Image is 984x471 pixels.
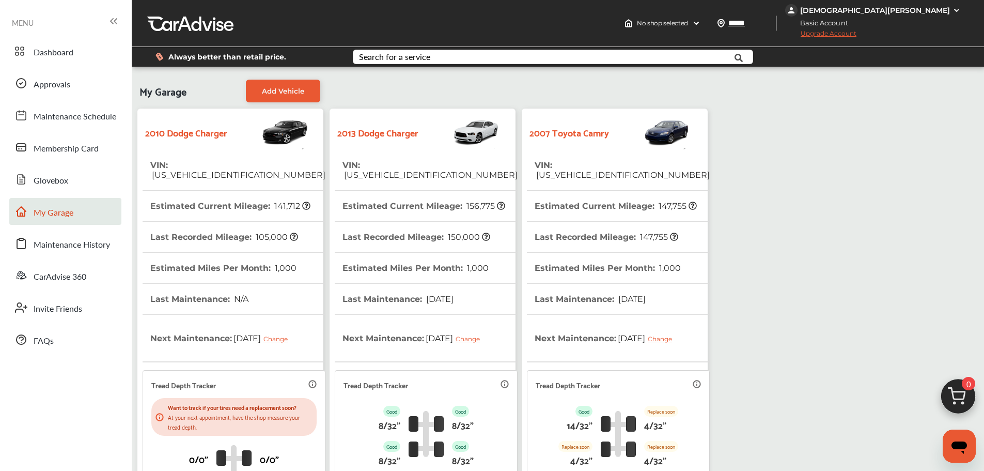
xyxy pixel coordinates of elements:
p: 8/32" [379,452,400,468]
img: location_vector.a44bc228.svg [717,19,725,27]
span: CarAdvise 360 [34,270,86,284]
p: Good [575,406,592,417]
img: dollor_label_vector.a70140d1.svg [155,52,163,61]
th: VIN : [150,150,325,190]
span: Invite Friends [34,302,82,316]
span: Membership Card [34,142,99,156]
p: 4/32" [570,452,592,468]
span: FAQs [34,335,54,348]
iframe: Button to launch messaging window [943,430,976,463]
a: Dashboard [9,38,121,65]
p: Replace soon [558,441,592,452]
p: 8/32" [452,452,474,468]
img: WGsFRI8htEPBVLJbROoPRyZpYNWhNONpIPPETTm6eUC0GeLEiAAAAAElFTkSuQmCC [952,6,961,14]
p: Tread Depth Tracker [343,379,408,391]
span: Add Vehicle [262,87,304,95]
img: Vehicle [609,114,691,150]
p: 8/32" [379,417,400,433]
p: Good [452,406,469,417]
span: [DATE] [425,294,454,304]
a: Glovebox [9,166,121,193]
span: N/A [232,294,248,304]
th: Next Maintenance : [150,315,295,361]
p: Replace soon [644,441,678,452]
div: Change [456,335,485,343]
span: Dashboard [34,46,73,59]
div: Change [648,335,677,343]
p: Replace soon [644,406,678,417]
p: At your next appointment, have the shop measure your tread depth. [168,412,313,432]
img: header-divider.bc55588e.svg [776,16,777,31]
a: Invite Friends [9,294,121,321]
span: [US_VEHICLE_IDENTIFICATION_NUMBER] [342,170,518,180]
p: Want to track if your tires need a replacement soon? [168,402,313,412]
span: My Garage [34,206,73,220]
span: Maintenance Schedule [34,110,116,124]
span: 1,000 [465,263,489,273]
th: Last Recorded Mileage : [150,222,298,252]
img: tire_track_logo.b900bcbc.svg [601,411,636,457]
span: 1,000 [273,263,296,273]
img: tire_track_logo.b900bcbc.svg [409,411,444,457]
strong: 2013 Dodge Charger [337,124,418,140]
span: Glovebox [34,174,68,188]
span: 147,755 [657,201,697,211]
th: Last Maintenance : [342,284,454,314]
th: Last Maintenance : [535,284,646,314]
p: 8/32" [452,417,474,433]
th: VIN : [342,150,518,190]
th: Next Maintenance : [342,315,488,361]
div: Search for a service [359,53,430,61]
th: Estimated Miles Per Month : [535,253,681,283]
strong: 2010 Dodge Charger [145,124,227,140]
span: Maintenance History [34,238,110,252]
p: 14/32" [567,417,592,433]
div: Change [263,335,293,343]
p: Tread Depth Tracker [536,379,600,391]
th: Next Maintenance : [535,315,680,361]
th: Estimated Miles Per Month : [342,253,489,283]
p: Good [383,441,400,452]
span: 1,000 [658,263,681,273]
span: 105,000 [254,232,298,242]
span: [US_VEHICLE_IDENTIFICATION_NUMBER] [150,170,325,180]
span: Upgrade Account [785,29,856,42]
img: cart_icon.3d0951e8.svg [933,374,983,424]
span: Always better than retail price. [168,53,286,60]
th: Estimated Current Mileage : [535,191,697,221]
span: 156,775 [465,201,505,211]
p: 4/32" [644,452,666,468]
div: [DEMOGRAPHIC_DATA][PERSON_NAME] [800,6,950,15]
span: [DATE] [232,325,295,351]
th: Estimated Current Mileage : [150,191,310,221]
p: Good [452,441,469,452]
span: No shop selected [637,19,688,27]
th: Last Maintenance : [150,284,248,314]
span: Basic Account [786,18,856,28]
span: [DATE] [424,325,488,351]
span: Approvals [34,78,70,92]
a: My Garage [9,198,121,225]
img: Vehicle [418,114,500,150]
img: header-home-logo.8d720a4f.svg [624,19,633,27]
span: [US_VEHICLE_IDENTIFICATION_NUMBER] [535,170,710,180]
th: Estimated Miles Per Month : [150,253,296,283]
span: 150,000 [446,232,490,242]
a: FAQs [9,326,121,353]
a: Maintenance Schedule [9,102,121,129]
th: VIN : [535,150,710,190]
strong: 2007 Toyota Camry [529,124,609,140]
span: 141,712 [273,201,310,211]
a: Add Vehicle [246,80,320,102]
img: Vehicle [227,114,309,150]
p: 0/0" [189,451,208,467]
a: Maintenance History [9,230,121,257]
img: jVpblrzwTbfkPYzPPzSLxeg0AAAAASUVORK5CYII= [785,4,798,17]
span: 0 [962,377,975,390]
p: Good [383,406,400,417]
a: Membership Card [9,134,121,161]
span: MENU [12,19,34,27]
p: 0/0" [260,451,279,467]
th: Last Recorded Mileage : [342,222,490,252]
span: 147,755 [638,232,678,242]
